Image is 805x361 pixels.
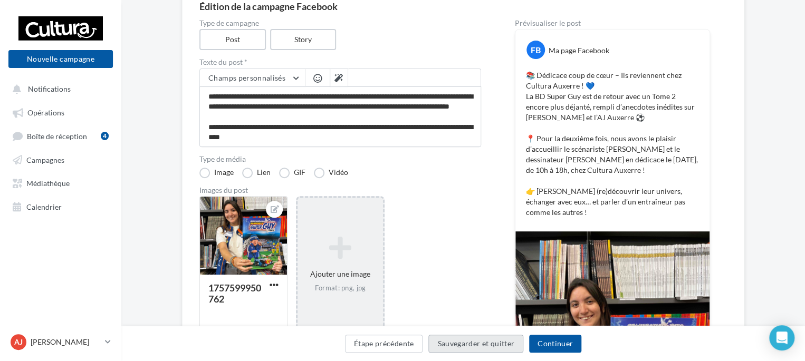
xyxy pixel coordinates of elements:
[529,335,581,353] button: Continuer
[314,168,348,178] label: Vidéo
[279,168,305,178] label: GIF
[515,19,710,27] div: Prévisualiser le post
[27,108,64,117] span: Opérations
[526,41,545,59] div: FB
[208,282,261,305] div: 1757599950762
[6,197,115,216] a: Calendrier
[26,202,62,211] span: Calendrier
[26,155,64,164] span: Campagnes
[8,332,113,352] a: AJ [PERSON_NAME]
[199,58,481,66] label: Texte du post *
[6,173,115,192] a: Médiathèque
[270,29,337,50] label: Story
[526,70,699,218] p: 📚 Dédicace coup de cœur – Ils reviennent chez Cultura Auxerre ! 💙 La BD Super Guy est de retour a...
[242,168,271,178] label: Lien
[8,50,113,68] button: Nouvelle campagne
[208,73,285,82] span: Champs personnalisés
[199,155,481,163] label: Type de média
[6,79,111,98] button: Notifications
[199,168,234,178] label: Image
[769,325,794,350] div: Open Intercom Messenger
[199,2,727,11] div: Édition de la campagne Facebook
[428,335,523,353] button: Sauvegarder et quitter
[26,179,70,188] span: Médiathèque
[6,150,115,169] a: Campagnes
[31,337,101,347] p: [PERSON_NAME]
[14,337,23,347] span: AJ
[27,131,87,140] span: Boîte de réception
[199,187,481,194] div: Images du post
[549,45,609,56] div: Ma page Facebook
[6,126,115,145] a: Boîte de réception4
[6,102,115,121] a: Opérations
[28,84,71,93] span: Notifications
[101,132,109,140] div: 4
[345,335,423,353] button: Étape précédente
[199,29,266,50] label: Post
[199,19,481,27] label: Type de campagne
[200,69,305,87] button: Champs personnalisés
